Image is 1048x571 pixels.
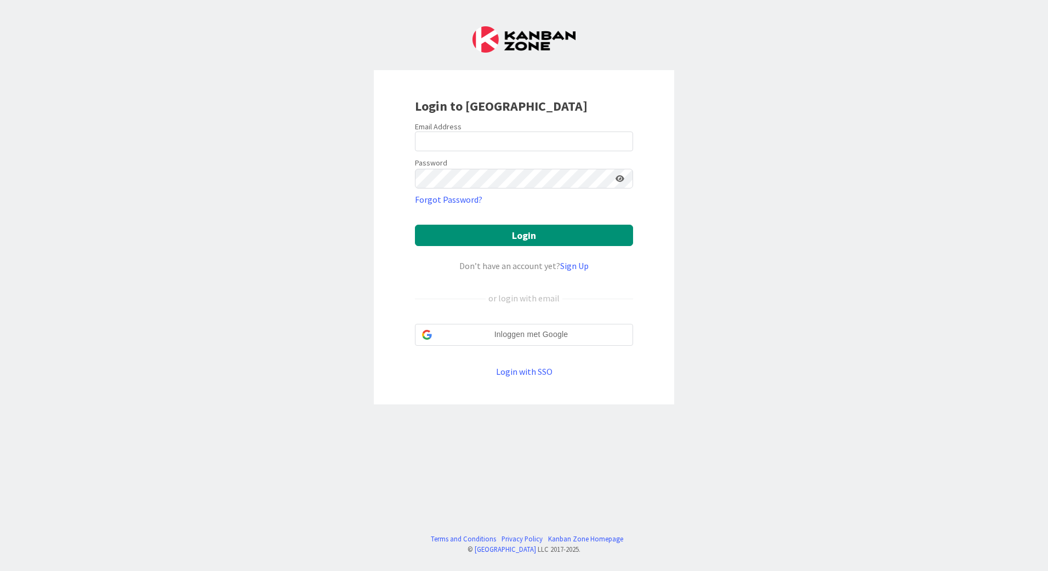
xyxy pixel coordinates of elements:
div: Inloggen met Google [415,324,633,346]
a: Privacy Policy [502,534,543,544]
a: Login with SSO [496,366,553,377]
label: Email Address [415,122,462,132]
img: Kanban Zone [472,26,576,53]
a: Terms and Conditions [431,534,496,544]
a: [GEOGRAPHIC_DATA] [475,545,536,553]
label: Password [415,157,447,169]
b: Login to [GEOGRAPHIC_DATA] [415,98,588,115]
a: Forgot Password? [415,193,482,206]
a: Sign Up [560,260,589,271]
a: Kanban Zone Homepage [548,534,623,544]
div: or login with email [486,292,562,305]
div: Don’t have an account yet? [415,259,633,272]
div: © LLC 2017- 2025 . [425,544,623,555]
button: Login [415,225,633,246]
span: Inloggen met Google [436,329,626,340]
